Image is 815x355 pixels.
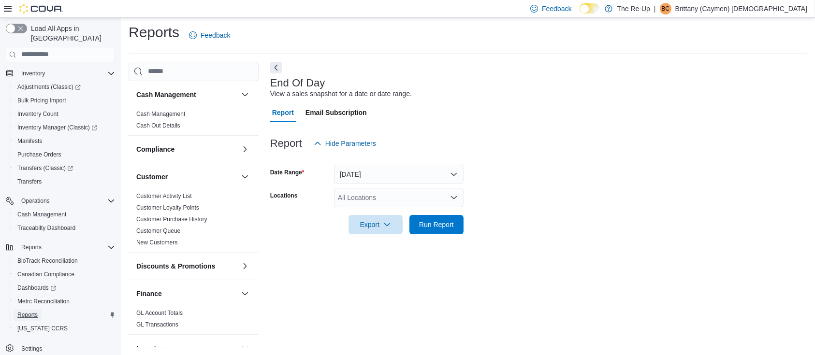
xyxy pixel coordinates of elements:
[450,194,458,201] button: Open list of options
[660,3,671,14] div: Brittany (Caymen) Christian
[17,241,45,253] button: Reports
[14,162,115,174] span: Transfers (Classic)
[10,148,119,161] button: Purchase Orders
[310,134,380,153] button: Hide Parameters
[239,171,251,183] button: Customer
[270,169,305,176] label: Date Range
[14,95,70,106] a: Bulk Pricing Import
[27,24,115,43] span: Load All Apps in [GEOGRAPHIC_DATA]
[14,296,73,307] a: Metrc Reconciliation
[14,209,115,220] span: Cash Management
[10,208,119,221] button: Cash Management
[136,144,175,154] h3: Compliance
[17,342,115,354] span: Settings
[136,192,192,200] span: Customer Activity List
[14,209,70,220] a: Cash Management
[14,95,115,106] span: Bulk Pricing Import
[10,175,119,188] button: Transfers
[17,224,75,232] span: Traceabilty Dashboard
[136,204,199,212] span: Customer Loyalty Points
[17,97,66,104] span: Bulk Pricing Import
[239,288,251,299] button: Finance
[136,215,207,223] span: Customer Purchase History
[239,260,251,272] button: Discounts & Promotions
[129,190,259,252] div: Customer
[17,257,78,265] span: BioTrack Reconciliation
[17,110,58,118] span: Inventory Count
[239,143,251,155] button: Compliance
[2,194,119,208] button: Operations
[19,4,63,14] img: Cova
[14,81,115,93] span: Adjustments (Classic)
[17,151,61,158] span: Purchase Orders
[136,321,178,328] span: GL Transactions
[136,111,185,117] a: Cash Management
[654,3,656,14] p: |
[10,161,119,175] a: Transfers (Classic)
[14,135,46,147] a: Manifests
[14,122,101,133] a: Inventory Manager (Classic)
[136,239,177,246] a: New Customers
[14,282,115,294] span: Dashboards
[14,162,77,174] a: Transfers (Classic)
[17,83,81,91] span: Adjustments (Classic)
[136,122,180,129] span: Cash Out Details
[239,89,251,100] button: Cash Management
[136,172,237,182] button: Customer
[325,139,376,148] span: Hide Parameters
[136,204,199,211] a: Customer Loyalty Points
[10,80,119,94] a: Adjustments (Classic)
[14,108,62,120] a: Inventory Count
[10,322,119,335] button: [US_STATE] CCRS
[270,192,298,199] label: Locations
[419,220,454,229] span: Run Report
[10,295,119,308] button: Metrc Reconciliation
[17,270,74,278] span: Canadian Compliance
[136,309,183,317] span: GL Account Totals
[136,144,237,154] button: Compliance
[14,323,115,334] span: Washington CCRS
[136,289,162,298] h3: Finance
[10,281,119,295] a: Dashboards
[136,343,237,353] button: Inventory
[17,211,66,218] span: Cash Management
[14,255,82,267] a: BioTrack Reconciliation
[17,164,73,172] span: Transfers (Classic)
[14,176,115,187] span: Transfers
[14,122,115,133] span: Inventory Manager (Classic)
[136,289,237,298] button: Finance
[136,110,185,118] span: Cash Management
[136,343,167,353] h3: Inventory
[2,341,119,355] button: Settings
[14,108,115,120] span: Inventory Count
[136,216,207,223] a: Customer Purchase History
[136,261,237,271] button: Discounts & Promotions
[185,26,234,45] a: Feedback
[136,193,192,199] a: Customer Activity List
[409,215,464,234] button: Run Report
[14,296,115,307] span: Metrc Reconciliation
[17,343,46,355] a: Settings
[136,227,180,234] a: Customer Queue
[14,135,115,147] span: Manifests
[10,221,119,235] button: Traceabilty Dashboard
[17,178,42,185] span: Transfers
[17,284,56,292] span: Dashboards
[239,342,251,354] button: Inventory
[580,3,600,14] input: Dark Mode
[14,309,42,321] a: Reports
[542,4,571,14] span: Feedback
[14,282,60,294] a: Dashboards
[2,241,119,254] button: Reports
[14,269,115,280] span: Canadian Compliance
[675,3,807,14] p: Brittany (Caymen) [DEMOGRAPHIC_DATA]
[10,107,119,121] button: Inventory Count
[354,215,397,234] span: Export
[270,138,302,149] h3: Report
[14,149,115,160] span: Purchase Orders
[136,90,196,99] h3: Cash Management
[129,23,179,42] h1: Reports
[10,308,119,322] button: Reports
[14,309,115,321] span: Reports
[17,137,42,145] span: Manifests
